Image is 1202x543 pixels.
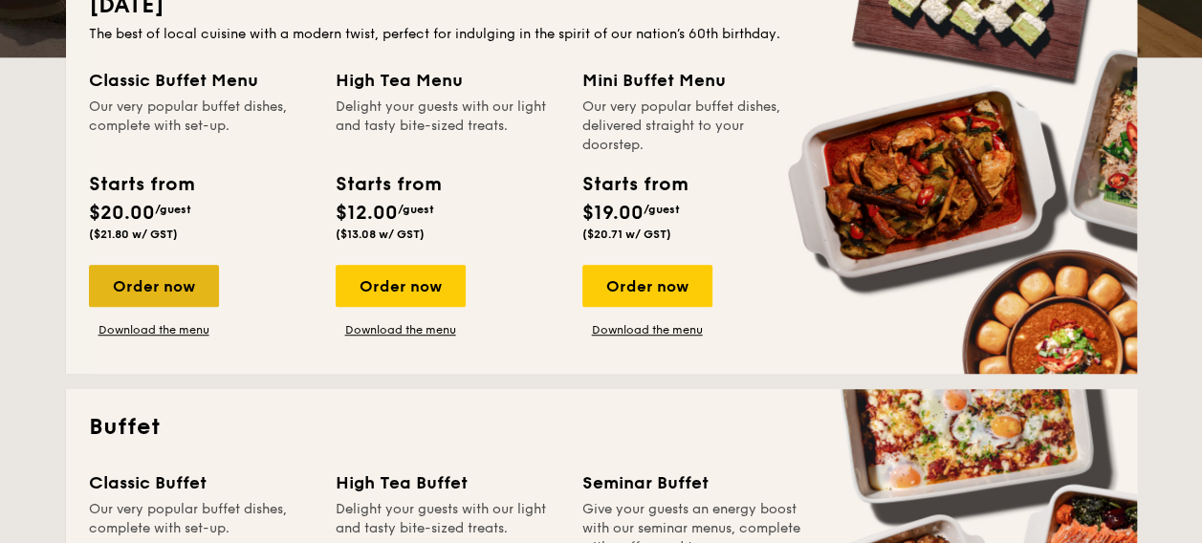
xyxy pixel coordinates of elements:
div: Starts from [89,170,193,199]
h2: Buffet [89,412,1114,443]
div: Classic Buffet Menu [89,67,313,94]
div: Starts from [582,170,687,199]
span: $19.00 [582,202,644,225]
span: /guest [155,203,191,216]
span: ($13.08 w/ GST) [336,228,425,241]
a: Download the menu [89,322,219,337]
div: Seminar Buffet [582,469,806,496]
div: High Tea Buffet [336,469,559,496]
span: /guest [398,203,434,216]
div: Order now [89,265,219,307]
div: Starts from [336,170,440,199]
div: Our very popular buffet dishes, delivered straight to your doorstep. [582,98,806,155]
a: Download the menu [336,322,466,337]
span: ($21.80 w/ GST) [89,228,178,241]
a: Download the menu [582,322,712,337]
div: Order now [336,265,466,307]
div: High Tea Menu [336,67,559,94]
span: $12.00 [336,202,398,225]
span: $20.00 [89,202,155,225]
div: Mini Buffet Menu [582,67,806,94]
div: Classic Buffet [89,469,313,496]
div: Order now [582,265,712,307]
div: The best of local cuisine with a modern twist, perfect for indulging in the spirit of our nation’... [89,25,1114,44]
div: Our very popular buffet dishes, complete with set-up. [89,98,313,155]
div: Delight your guests with our light and tasty bite-sized treats. [336,98,559,155]
span: ($20.71 w/ GST) [582,228,671,241]
span: /guest [644,203,680,216]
